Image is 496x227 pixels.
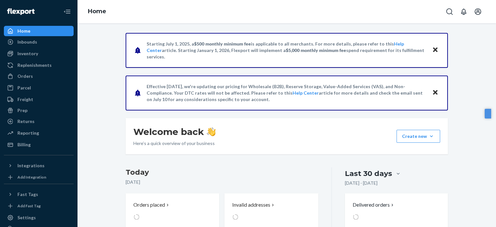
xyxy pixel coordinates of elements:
[4,139,74,150] a: Billing
[443,5,456,18] button: Open Search Box
[4,48,74,59] a: Inventory
[353,201,395,209] button: Delivered orders
[83,2,111,21] ol: breadcrumbs
[4,128,74,138] a: Reporting
[4,60,74,70] a: Replenishments
[17,62,52,68] div: Replenishments
[345,169,392,179] div: Last 30 days
[4,37,74,47] a: Inbounds
[126,179,318,185] p: [DATE]
[17,203,41,209] div: Add Fast Tag
[61,5,74,18] button: Close Navigation
[126,167,318,178] h3: Today
[17,191,38,198] div: Fast Tags
[17,50,38,57] div: Inventory
[17,73,33,79] div: Orders
[17,214,36,221] div: Settings
[431,46,439,55] button: Close
[17,162,45,169] div: Integrations
[4,105,74,116] a: Prep
[4,26,74,36] a: Home
[4,202,74,210] a: Add Fast Tag
[194,41,251,46] span: $500 monthly minimum fee
[7,8,35,15] img: Flexport logo
[4,116,74,127] a: Returns
[286,47,346,53] span: $5,000 monthly minimum fee
[17,174,46,180] div: Add Integration
[4,71,74,81] a: Orders
[232,201,270,209] p: Invalid addresses
[397,130,440,143] button: Create new
[17,130,39,136] div: Reporting
[4,94,74,105] a: Freight
[17,28,30,34] div: Home
[88,8,106,15] a: Home
[133,140,216,147] p: Here’s a quick overview of your business
[17,96,33,103] div: Freight
[133,201,165,209] p: Orders placed
[133,126,216,138] h1: Welcome back
[4,160,74,171] button: Integrations
[147,83,426,103] p: Effective [DATE], we're updating our pricing for Wholesale (B2B), Reserve Storage, Value-Added Se...
[17,85,31,91] div: Parcel
[4,212,74,223] a: Settings
[17,118,35,125] div: Returns
[4,83,74,93] a: Parcel
[17,107,27,114] div: Prep
[431,88,439,98] button: Close
[4,189,74,200] button: Fast Tags
[457,5,470,18] button: Open notifications
[147,41,426,60] p: Starting July 1, 2025, a is applicable to all merchants. For more details, please refer to this a...
[293,90,319,96] a: Help Center
[17,39,37,45] div: Inbounds
[471,5,484,18] button: Open account menu
[207,127,216,136] img: hand-wave emoji
[4,173,74,181] a: Add Integration
[17,141,31,148] div: Billing
[345,180,377,186] p: [DATE] - [DATE]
